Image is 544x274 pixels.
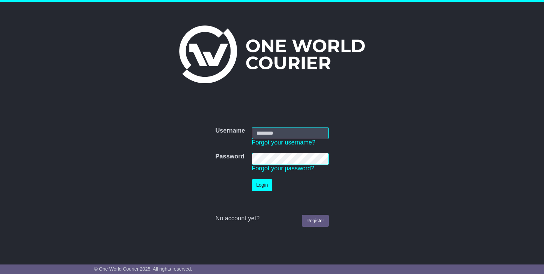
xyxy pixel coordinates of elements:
[179,25,365,83] img: One World
[215,127,245,135] label: Username
[94,266,192,272] span: © One World Courier 2025. All rights reserved.
[215,153,244,160] label: Password
[252,179,272,191] button: Login
[215,215,328,222] div: No account yet?
[252,139,316,146] a: Forgot your username?
[252,165,314,172] a: Forgot your password?
[302,215,328,227] a: Register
